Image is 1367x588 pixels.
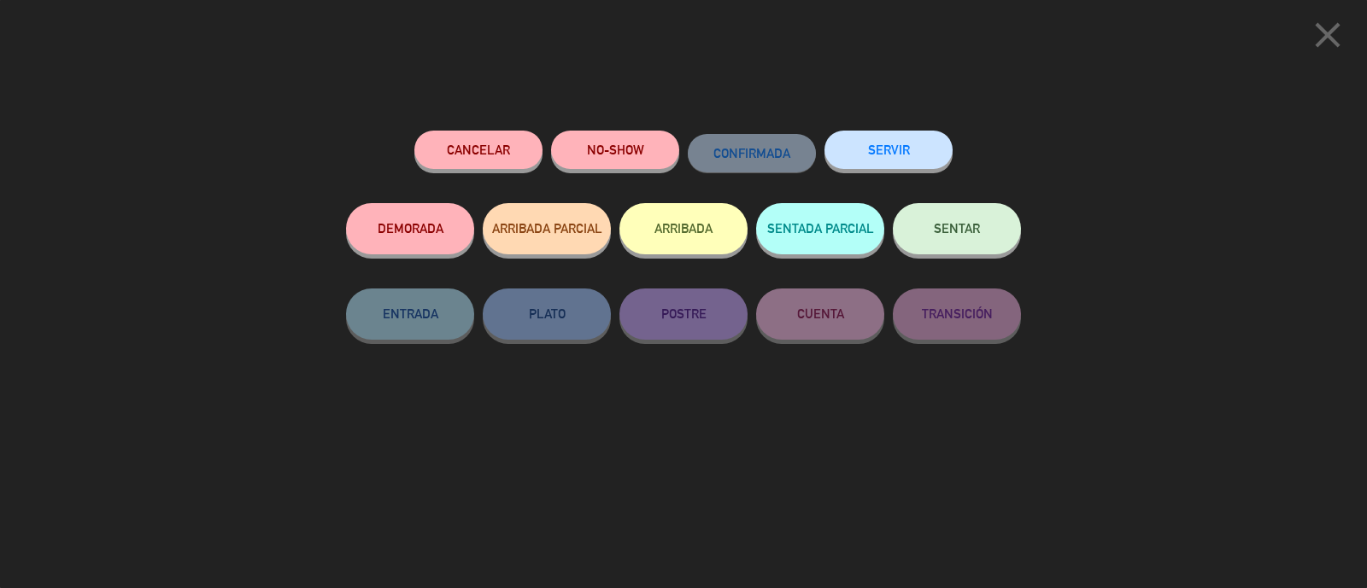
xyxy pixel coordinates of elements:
[619,288,748,340] button: POSTRE
[346,203,474,254] button: DEMORADA
[492,221,602,236] span: ARRIBADA PARCIAL
[551,131,679,169] button: NO-SHOW
[824,131,953,169] button: SERVIR
[346,288,474,340] button: ENTRADA
[893,288,1021,340] button: TRANSICIÓN
[688,134,816,172] button: CONFIRMADA
[756,203,884,254] button: SENTADA PARCIAL
[756,288,884,340] button: CUENTA
[893,203,1021,254] button: SENTAR
[934,221,980,236] span: SENTAR
[414,131,543,169] button: Cancelar
[483,288,611,340] button: PLATO
[619,203,748,254] button: ARRIBADA
[483,203,611,254] button: ARRIBADA PARCIAL
[1301,13,1354,63] button: close
[713,146,790,160] span: CONFIRMADA
[1306,14,1349,56] i: close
